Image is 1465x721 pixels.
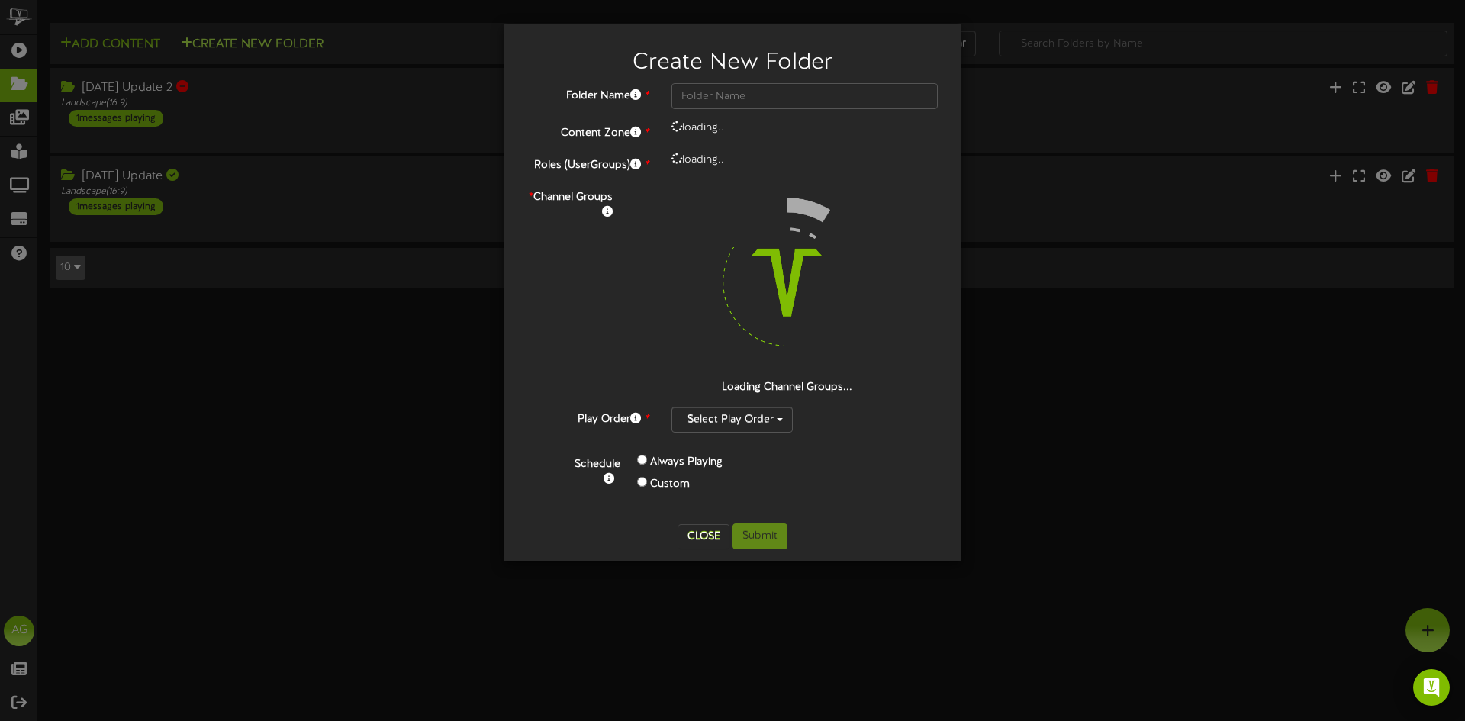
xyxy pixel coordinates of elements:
label: Custom [650,477,690,492]
img: loading-spinner-4.png [689,185,884,380]
div: loading.. [660,153,949,168]
label: Content Zone [516,121,660,141]
label: Always Playing [650,455,723,470]
label: Roles (UserGroups) [516,153,660,173]
h2: Create New Folder [527,50,938,76]
label: Channel Groups [516,185,624,220]
button: Submit [732,523,787,549]
button: Select Play Order [671,407,793,433]
b: Schedule [575,459,620,470]
strong: Loading Channel Groups... [722,381,852,393]
input: Folder Name [671,83,938,109]
label: Folder Name [516,83,660,104]
div: loading.. [660,121,949,136]
label: Play Order [516,407,660,427]
div: Open Intercom Messenger [1413,669,1450,706]
button: Close [678,524,729,549]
